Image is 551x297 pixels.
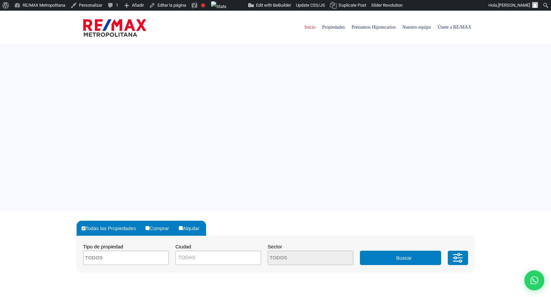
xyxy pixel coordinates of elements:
span: Slider Revolution [371,3,403,8]
a: Únete a RE/MAX [434,11,474,44]
a: Inicio [301,11,319,44]
span: TODAS [175,251,261,265]
label: Comprar [144,221,175,236]
span: Propiedades [319,17,348,37]
span: [PERSON_NAME] [498,3,530,8]
img: Views over 48 hours. Click for more Jetpack Stats. [211,1,226,12]
a: Préstamos Hipotecarios [348,11,399,44]
a: Nuestro equipo [399,11,434,44]
label: Todas las Propiedades [80,221,143,236]
textarea: Search [268,251,333,265]
input: Comprar [145,226,149,230]
div: Focus keyphrase not set [201,3,205,7]
textarea: Search [84,251,148,265]
a: Propiedades [319,11,348,44]
a: RE/MAX Metropolitana [83,11,146,44]
span: Nuestro equipo [399,17,434,37]
span: Préstamos Hipotecarios [348,17,399,37]
span: Sector [268,244,282,249]
span: TODAS [178,254,195,260]
span: Únete a RE/MAX [434,17,474,37]
span: Ciudad [175,244,191,249]
button: Buscar [360,251,441,265]
span: TODAS [176,253,261,262]
label: Alquilar [177,221,206,236]
img: remax-metropolitana-logo [83,18,146,38]
input: Todas las Propiedades [82,226,86,230]
input: Alquilar [179,226,183,230]
span: Inicio [301,17,319,37]
span: Tipo de propiedad [83,244,123,249]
